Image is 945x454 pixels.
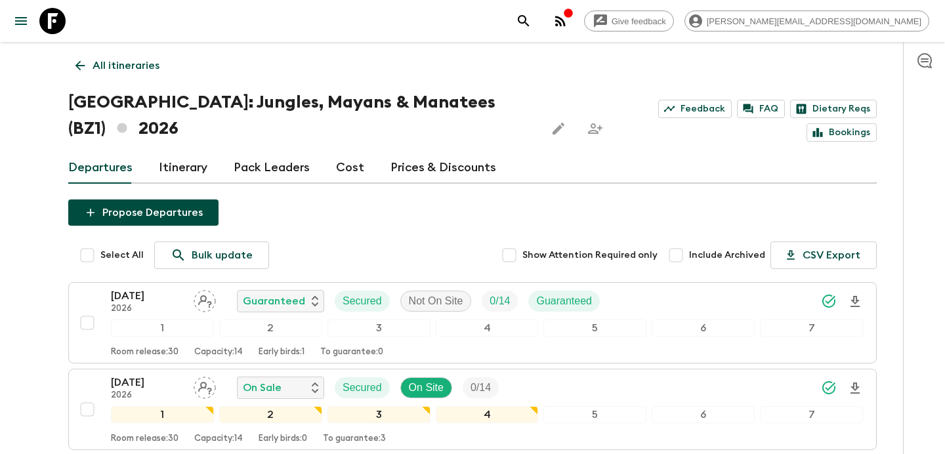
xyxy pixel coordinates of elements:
svg: Synced Successfully [821,293,837,309]
p: Secured [343,293,382,309]
span: Show Attention Required only [522,249,658,262]
div: 4 [436,406,539,423]
a: Bulk update [154,241,269,269]
div: 2 [219,320,322,337]
a: Give feedback [584,10,674,31]
p: On Sale [243,380,282,396]
div: 6 [652,406,755,423]
button: menu [8,8,34,34]
p: Not On Site [409,293,463,309]
div: 2 [219,406,322,423]
p: Guaranteed [536,293,592,309]
div: Trip Fill [482,291,518,312]
a: FAQ [737,100,785,118]
svg: Synced Successfully [821,380,837,396]
p: Room release: 30 [111,347,178,358]
div: 3 [327,406,430,423]
button: Propose Departures [68,199,219,226]
div: 6 [652,320,755,337]
p: 2026 [111,304,183,314]
div: 5 [543,320,646,337]
button: Edit this itinerary [545,115,572,142]
p: All itineraries [93,58,159,73]
p: Room release: 30 [111,434,178,444]
div: On Site [400,377,452,398]
p: Early birds: 1 [259,347,304,358]
span: Give feedback [604,16,673,26]
div: 5 [543,406,646,423]
p: [DATE] [111,375,183,390]
a: Prices & Discounts [390,152,496,184]
a: Dietary Reqs [790,100,877,118]
p: 0 / 14 [490,293,510,309]
p: Capacity: 14 [194,347,243,358]
p: Guaranteed [243,293,305,309]
p: Capacity: 14 [194,434,243,444]
div: 1 [111,406,214,423]
svg: Download Onboarding [847,294,863,310]
p: [DATE] [111,288,183,304]
span: Share this itinerary [582,115,608,142]
a: All itineraries [68,52,167,79]
a: Pack Leaders [234,152,310,184]
div: Secured [335,291,390,312]
span: Select All [100,249,144,262]
p: To guarantee: 3 [323,434,386,444]
p: To guarantee: 0 [320,347,383,358]
p: On Site [409,380,444,396]
div: Secured [335,377,390,398]
span: Include Archived [689,249,765,262]
span: [PERSON_NAME][EMAIL_ADDRESS][DOMAIN_NAME] [700,16,929,26]
span: Assign pack leader [194,294,216,304]
div: 7 [760,320,863,337]
div: 4 [436,320,539,337]
a: Bookings [807,123,877,142]
div: 1 [111,320,214,337]
p: 0 / 14 [471,380,491,396]
button: CSV Export [770,241,877,269]
div: 7 [760,406,863,423]
svg: Download Onboarding [847,381,863,396]
p: Secured [343,380,382,396]
h1: [GEOGRAPHIC_DATA]: Jungles, Mayans & Manatees (BZ1) 2026 [68,89,535,142]
p: 2026 [111,390,183,401]
a: Itinerary [159,152,207,184]
p: Early birds: 0 [259,434,307,444]
button: [DATE]2026Assign pack leaderOn SaleSecuredOn SiteTrip Fill1234567Room release:30Capacity:14Early ... [68,369,877,450]
a: Cost [336,152,364,184]
a: Departures [68,152,133,184]
div: 3 [327,320,430,337]
div: [PERSON_NAME][EMAIL_ADDRESS][DOMAIN_NAME] [684,10,929,31]
p: Bulk update [192,247,253,263]
button: search adventures [511,8,537,34]
button: [DATE]2026Assign pack leaderGuaranteedSecuredNot On SiteTrip FillGuaranteed1234567Room release:30... [68,282,877,363]
div: Trip Fill [463,377,499,398]
a: Feedback [658,100,732,118]
span: Assign pack leader [194,381,216,391]
div: Not On Site [400,291,472,312]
